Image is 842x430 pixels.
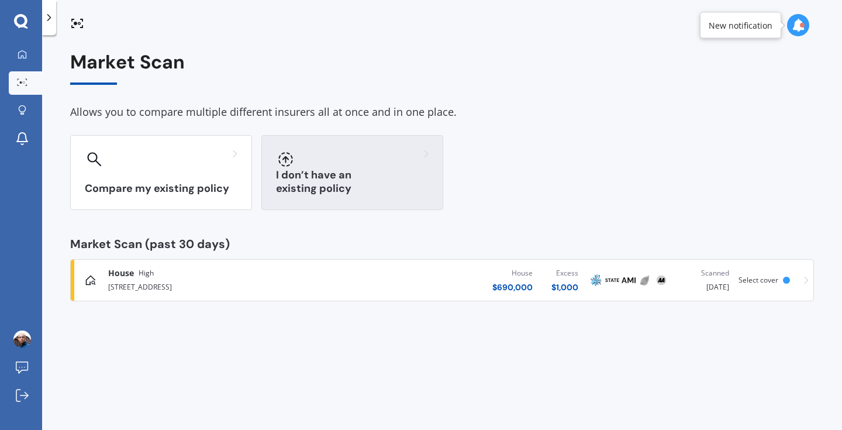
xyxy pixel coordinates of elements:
div: [STREET_ADDRESS] [108,279,336,293]
div: Allows you to compare multiple different insurers all at once and in one place. [70,104,814,121]
div: Excess [551,267,578,279]
img: State [605,273,619,287]
img: AMP [589,273,603,287]
div: $ 690,000 [492,281,533,293]
span: House [108,267,134,279]
img: AA [654,273,668,287]
h3: Compare my existing policy [85,182,237,195]
div: $ 1,000 [551,281,578,293]
span: Select cover [739,275,778,285]
div: Scanned [679,267,729,279]
div: Market Scan (past 30 days) [70,238,814,250]
span: High [139,267,154,279]
div: [DATE] [679,267,729,293]
img: ACg8ocLb-2nwuJrgRbUyCK0hnB0DYQwAA6Q6trXvofMRQiaRpfwYLOM=s96-c [13,331,31,348]
img: AMI [622,273,636,287]
a: HouseHigh[STREET_ADDRESS]House$690,000Excess$1,000AMPStateAMIInitioAAScanned[DATE]Select cover [70,259,814,301]
div: House [492,267,533,279]
div: Market Scan [70,51,814,85]
img: Initio [638,273,652,287]
div: New notification [709,19,772,31]
h3: I don’t have an existing policy [276,168,429,195]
